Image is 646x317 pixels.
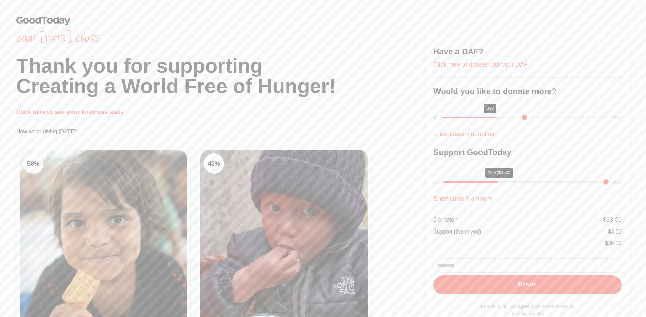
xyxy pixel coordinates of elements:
span: 33.00 [606,216,622,223]
span: ($3.30) [497,170,511,175]
a: Enter custom donation [433,131,494,137]
div: Donation [433,215,458,224]
div: $33 [484,104,497,113]
div: $ [603,215,622,224]
h3: Support GoodToday [433,147,622,158]
span: 3.30 [611,229,622,235]
div: 10% [485,168,513,178]
span: 36.30 [608,240,622,246]
a: privacy policy [518,311,544,316]
p: How we're giving [DATE]: [16,128,425,136]
h3: Would you like to donate more? [433,86,622,97]
img: GoodToday [16,16,71,25]
div: $100 [612,114,622,121]
div: 58 % [23,153,43,174]
h3: Have a DAF? [433,46,622,57]
button: Donate [433,275,622,294]
h1: Thank you for supporting Creating a World Free of Hunger! [16,56,425,96]
div: $ [608,228,622,236]
span: Good [DATE] cause [16,33,425,45]
div: $1 [433,114,438,121]
div: $ [605,239,622,247]
div: 42 % [204,153,224,174]
div: Support (thank you) [433,228,481,236]
a: Click here to see your kindness stats [16,109,124,115]
div: 30% [613,179,622,186]
a: Enter custom amount [433,195,491,202]
a: Click here to donate with your DAF [433,61,528,68]
div: 0% [433,179,440,186]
